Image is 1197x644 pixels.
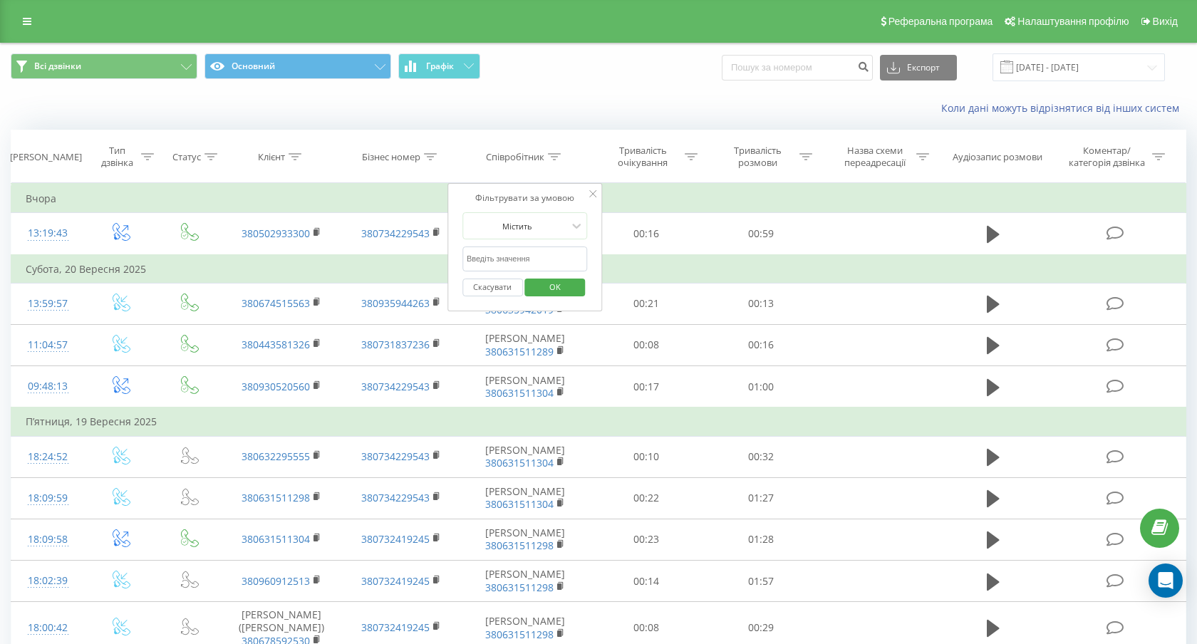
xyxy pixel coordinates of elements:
[242,574,310,588] a: 380960912513
[589,519,704,560] td: 00:23
[242,491,310,504] a: 380631511298
[525,279,586,296] button: OK
[34,61,81,72] span: Всі дзвінки
[361,338,430,351] a: 380731837236
[589,324,704,365] td: 00:08
[941,101,1186,115] a: Коли дані можуть відрізнятися вiд інших систем
[485,497,554,511] a: 380631511304
[704,477,819,519] td: 01:27
[461,477,589,519] td: [PERSON_NAME]
[242,338,310,351] a: 380443581326
[1017,16,1129,27] span: Налаштування профілю
[704,561,819,602] td: 01:57
[10,151,82,163] div: [PERSON_NAME]
[589,283,704,324] td: 00:21
[361,450,430,463] a: 380734229543
[1065,145,1149,169] div: Коментар/категорія дзвінка
[589,477,704,519] td: 00:22
[462,191,588,205] div: Фільтрувати за умовою
[704,213,819,255] td: 00:59
[485,628,554,641] a: 380631511298
[589,366,704,408] td: 00:17
[461,561,589,602] td: [PERSON_NAME]
[26,614,71,642] div: 18:00:42
[589,213,704,255] td: 00:16
[836,145,913,169] div: Назва схеми переадресації
[1153,16,1178,27] span: Вихід
[11,53,197,79] button: Всі дзвінки
[535,276,575,298] span: OK
[720,145,796,169] div: Тривалість розмови
[486,151,544,163] div: Співробітник
[11,407,1186,436] td: П’ятниця, 19 Вересня 2025
[461,519,589,560] td: [PERSON_NAME]
[361,620,430,634] a: 380732419245
[461,366,589,408] td: [PERSON_NAME]
[242,532,310,546] a: 380631511304
[11,185,1186,213] td: Вчора
[97,145,138,169] div: Тип дзвінка
[589,436,704,477] td: 00:10
[485,386,554,400] a: 380631511304
[361,491,430,504] a: 380734229543
[704,283,819,324] td: 00:13
[398,53,480,79] button: Графік
[26,373,71,400] div: 09:48:13
[953,151,1042,163] div: Аудіозапис розмови
[361,296,430,310] a: 380935944263
[361,227,430,240] a: 380734229543
[26,484,71,512] div: 18:09:59
[26,526,71,554] div: 18:09:58
[242,227,310,240] a: 380502933300
[485,456,554,469] a: 380631511304
[722,55,873,80] input: Пошук за номером
[242,380,310,393] a: 380930520560
[461,436,589,477] td: [PERSON_NAME]
[26,290,71,318] div: 13:59:57
[242,450,310,463] a: 380632295555
[204,53,391,79] button: Основний
[589,561,704,602] td: 00:14
[258,151,285,163] div: Клієнт
[704,366,819,408] td: 01:00
[462,279,523,296] button: Скасувати
[605,145,681,169] div: Тривалість очікування
[462,246,588,271] input: Введіть значення
[11,255,1186,284] td: Субота, 20 Вересня 2025
[485,345,554,358] a: 380631511289
[704,324,819,365] td: 00:16
[426,61,454,71] span: Графік
[26,331,71,359] div: 11:04:57
[26,567,71,595] div: 18:02:39
[704,519,819,560] td: 01:28
[880,55,957,80] button: Експорт
[704,436,819,477] td: 00:32
[362,151,420,163] div: Бізнес номер
[26,443,71,471] div: 18:24:52
[361,574,430,588] a: 380732419245
[361,380,430,393] a: 380734229543
[461,324,589,365] td: [PERSON_NAME]
[242,296,310,310] a: 380674515563
[361,532,430,546] a: 380732419245
[485,539,554,552] a: 380631511298
[1149,563,1183,598] div: Open Intercom Messenger
[172,151,201,163] div: Статус
[888,16,993,27] span: Реферальна програма
[26,219,71,247] div: 13:19:43
[485,581,554,594] a: 380631511298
